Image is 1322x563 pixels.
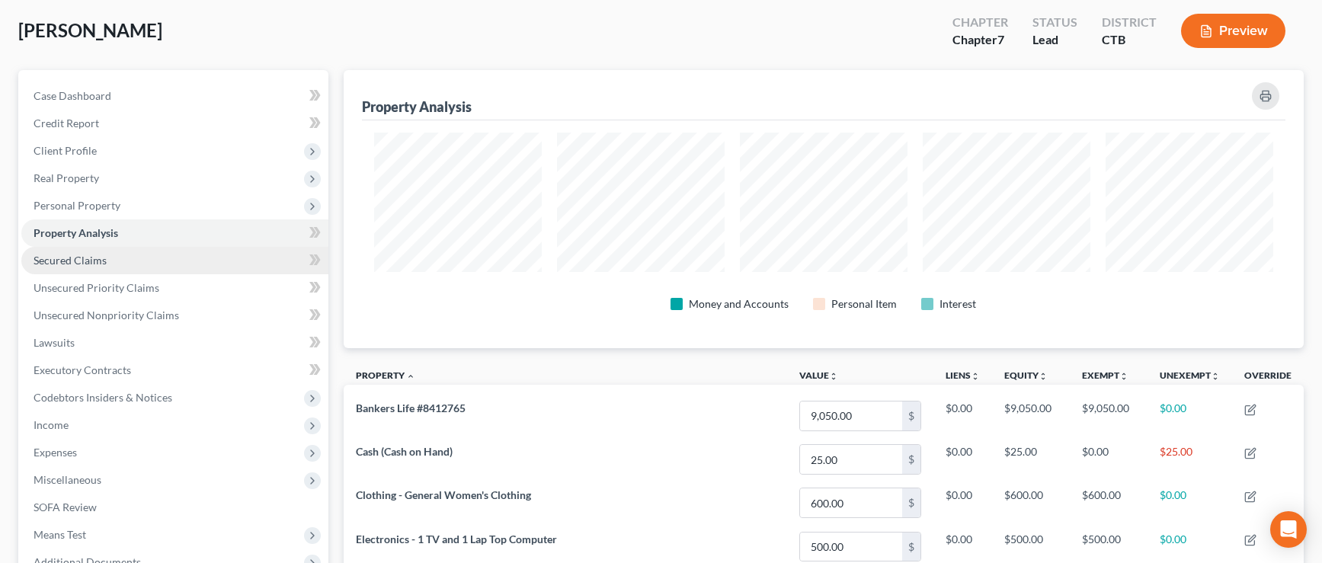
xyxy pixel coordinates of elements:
[21,247,328,274] a: Secured Claims
[902,445,920,474] div: $
[34,473,101,486] span: Miscellaneous
[1232,360,1304,395] th: Override
[689,296,789,312] div: Money and Accounts
[34,336,75,349] span: Lawsuits
[21,82,328,110] a: Case Dashboard
[1082,369,1128,381] a: Exemptunfold_more
[902,401,920,430] div: $
[902,533,920,561] div: $
[1119,372,1128,381] i: unfold_more
[992,438,1070,481] td: $25.00
[356,533,557,545] span: Electronics - 1 TV and 1 Lap Top Computer
[21,357,328,384] a: Executory Contracts
[800,488,902,517] input: 0.00
[800,401,902,430] input: 0.00
[21,274,328,302] a: Unsecured Priority Claims
[362,98,472,116] div: Property Analysis
[1070,481,1148,525] td: $600.00
[992,481,1070,525] td: $600.00
[34,418,69,431] span: Income
[1070,394,1148,437] td: $9,050.00
[356,488,531,501] span: Clothing - General Women's Clothing
[34,391,172,404] span: Codebtors Insiders & Notices
[800,445,902,474] input: 0.00
[831,296,897,312] div: Personal Item
[1181,14,1285,48] button: Preview
[1032,14,1077,31] div: Status
[34,528,86,541] span: Means Test
[1148,438,1232,481] td: $25.00
[34,226,118,239] span: Property Analysis
[1270,511,1307,548] div: Open Intercom Messenger
[34,171,99,184] span: Real Property
[1148,481,1232,525] td: $0.00
[933,394,992,437] td: $0.00
[933,481,992,525] td: $0.00
[34,117,99,130] span: Credit Report
[1004,369,1048,381] a: Equityunfold_more
[356,445,453,458] span: Cash (Cash on Hand)
[34,309,179,321] span: Unsecured Nonpriority Claims
[21,302,328,329] a: Unsecured Nonpriority Claims
[34,446,77,459] span: Expenses
[933,438,992,481] td: $0.00
[34,199,120,212] span: Personal Property
[1102,31,1157,49] div: CTB
[1032,31,1077,49] div: Lead
[34,281,159,294] span: Unsecured Priority Claims
[939,296,976,312] div: Interest
[21,219,328,247] a: Property Analysis
[952,14,1008,31] div: Chapter
[34,363,131,376] span: Executory Contracts
[21,110,328,137] a: Credit Report
[829,372,838,381] i: unfold_more
[406,372,415,381] i: expand_less
[356,369,415,381] a: Property expand_less
[992,394,1070,437] td: $9,050.00
[946,369,980,381] a: Liensunfold_more
[971,372,980,381] i: unfold_more
[34,89,111,102] span: Case Dashboard
[21,494,328,521] a: SOFA Review
[1148,394,1232,437] td: $0.00
[356,401,466,414] span: Bankers Life #8412765
[34,144,97,157] span: Client Profile
[1160,369,1220,381] a: Unexemptunfold_more
[1211,372,1220,381] i: unfold_more
[18,19,162,41] span: [PERSON_NAME]
[1102,14,1157,31] div: District
[997,32,1004,46] span: 7
[34,254,107,267] span: Secured Claims
[1039,372,1048,381] i: unfold_more
[799,369,838,381] a: Valueunfold_more
[21,329,328,357] a: Lawsuits
[34,501,97,513] span: SOFA Review
[902,488,920,517] div: $
[800,533,902,561] input: 0.00
[1070,438,1148,481] td: $0.00
[952,31,1008,49] div: Chapter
